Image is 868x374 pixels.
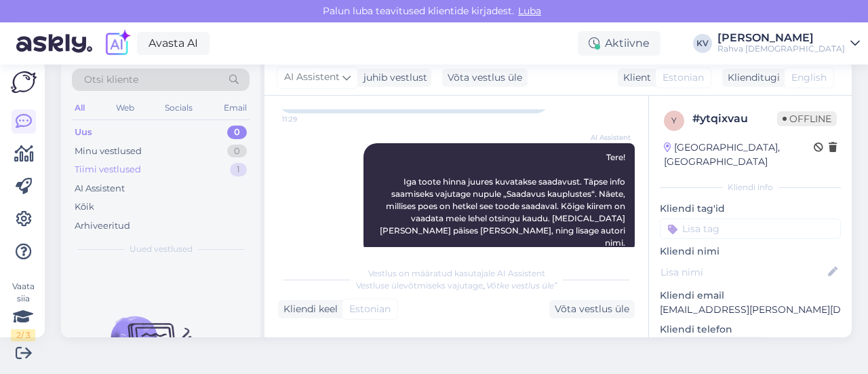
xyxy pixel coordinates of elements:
[278,302,338,316] div: Kliendi keel
[549,300,635,318] div: Võta vestlus üle
[693,34,712,53] div: KV
[227,126,247,139] div: 0
[660,303,841,317] p: [EMAIL_ADDRESS][PERSON_NAME][DOMAIN_NAME]
[356,280,557,291] span: Vestluse ülevõtmiseks vajutage
[660,202,841,216] p: Kliendi tag'id
[777,111,837,126] span: Offline
[75,163,141,176] div: Tiimi vestlused
[580,132,631,143] span: AI Assistent
[618,71,651,85] div: Klient
[660,181,841,193] div: Kliendi info
[660,265,825,280] input: Lisa nimi
[717,33,860,54] a: [PERSON_NAME]Rahva [DEMOGRAPHIC_DATA]
[84,73,138,87] span: Otsi kliente
[75,145,142,158] div: Minu vestlused
[113,99,137,117] div: Web
[75,126,92,139] div: Uus
[692,111,777,127] div: # ytqixvau
[578,31,660,56] div: Aktiivne
[72,99,87,117] div: All
[660,219,841,239] input: Lisa tag
[137,32,210,55] a: Avasta AI
[130,243,193,255] span: Uued vestlused
[514,5,545,17] span: Luba
[75,219,130,233] div: Arhiveeritud
[221,99,250,117] div: Email
[660,288,841,303] p: Kliendi email
[664,141,814,169] div: [GEOGRAPHIC_DATA], [GEOGRAPHIC_DATA]
[284,70,340,85] span: AI Assistent
[75,200,94,214] div: Kõik
[717,43,845,54] div: Rahva [DEMOGRAPHIC_DATA]
[230,163,247,176] div: 1
[660,337,769,355] div: Küsi telefoninumbrit
[483,280,557,291] i: „Võtke vestlus üle”
[368,268,545,278] span: Vestlus on määratud kasutajale AI Assistent
[227,145,247,158] div: 0
[358,71,427,85] div: juhib vestlust
[663,71,704,85] span: Estonian
[660,322,841,337] p: Kliendi telefon
[671,115,677,126] span: y
[75,182,125,195] div: AI Assistent
[282,114,333,124] span: 11:29
[791,71,827,85] span: English
[11,71,37,93] img: Askly Logo
[103,29,132,58] img: explore-ai
[162,99,195,117] div: Socials
[442,69,528,87] div: Võta vestlus üle
[11,280,35,341] div: Vaata siia
[349,302,391,316] span: Estonian
[717,33,845,43] div: [PERSON_NAME]
[660,244,841,259] p: Kliendi nimi
[722,71,780,85] div: Klienditugi
[11,329,35,341] div: 2 / 3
